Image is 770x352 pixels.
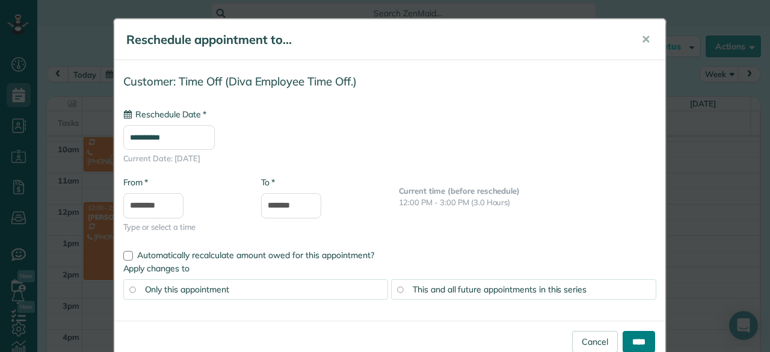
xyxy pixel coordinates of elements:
h4: Customer: Time Off (Diva Employee Time Off.) [123,75,656,88]
span: Automatically recalculate amount owed for this appointment? [137,250,374,261]
input: This and all future appointments in this series [397,286,403,292]
label: Reschedule Date [123,108,206,120]
label: To [261,176,275,188]
span: ✕ [641,32,650,46]
input: Only this appointment [129,286,135,292]
span: Only this appointment [145,284,229,295]
span: Current Date: [DATE] [123,153,656,164]
h5: Reschedule appointment to... [126,31,624,48]
span: Type or select a time [123,221,243,233]
label: Apply changes to [123,262,656,274]
b: Current time (before reschedule) [399,186,520,196]
span: This and all future appointments in this series [413,284,587,295]
label: From [123,176,148,188]
p: 12:00 PM - 3:00 PM (3.0 Hours) [399,197,656,208]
